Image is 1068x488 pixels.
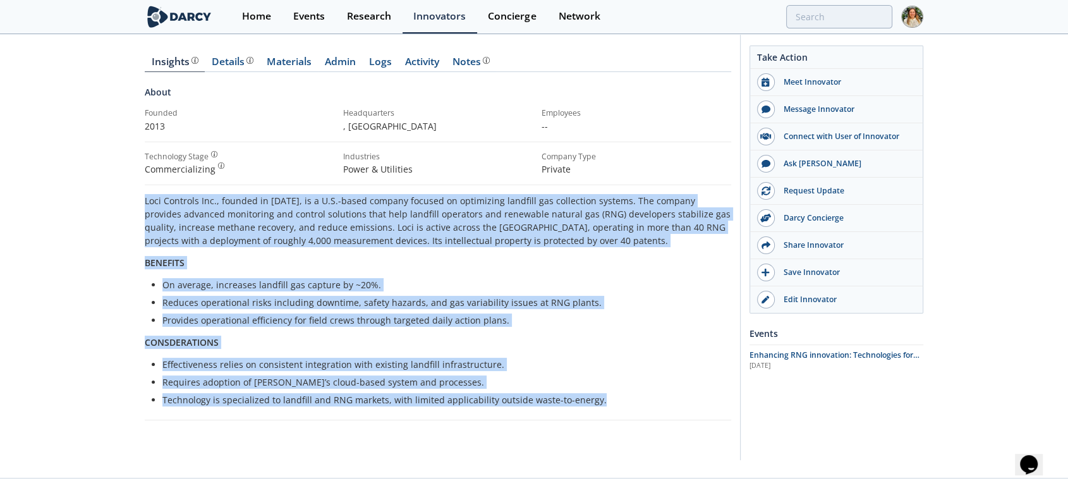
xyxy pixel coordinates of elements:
a: Admin [318,57,362,72]
div: Events [749,322,923,345]
div: Details [212,57,253,67]
div: Innovators [413,11,466,21]
a: Details [205,57,260,72]
p: Provides operational efficiency for field crews through targeted daily action plans. [162,314,722,327]
a: Enhancing RNG innovation: Technologies for Sustainable Energy [DATE] [749,350,923,371]
div: Headquarters [343,107,533,119]
a: Notes [446,57,496,72]
img: information.svg [211,151,218,158]
div: Share Innovator [775,240,916,251]
a: Materials [260,57,318,72]
div: Network [558,11,600,21]
div: Research [347,11,391,21]
div: Founded [145,107,334,119]
div: Commercializing [145,162,334,176]
img: information.svg [483,57,490,64]
a: Edit Innovator [750,286,923,313]
img: Profile [901,6,923,28]
img: logo-wide.svg [145,6,214,28]
div: Darcy Concierge [775,212,916,224]
img: information.svg [191,57,198,64]
strong: CONSDERATIONS [145,336,219,348]
div: Meet Innovator [775,76,916,88]
span: Enhancing RNG innovation: Technologies for Sustainable Energy [749,350,919,372]
div: About [145,85,731,107]
img: information.svg [246,57,253,64]
div: Connect with User of Innovator [775,131,916,142]
p: -- [542,119,731,133]
p: Technology is specialized to landfill and RNG markets, with limited applicability outside waste-t... [162,393,722,406]
div: Employees [542,107,731,119]
div: Save Innovator [775,267,916,278]
input: Advanced Search [786,5,892,28]
strong: BENEFITS [145,257,185,269]
a: Logs [362,57,398,72]
p: Loci Controls Inc., founded in [DATE], is a U.S.-based company focused on optimizing landfill gas... [145,194,731,247]
img: information.svg [218,162,225,169]
p: 2013 [145,119,334,133]
p: On average, increases landfill gas capture by ~20%. [162,278,722,291]
p: Effectiveness relies on consistent integration with existing landfill infrastructure. [162,358,722,371]
p: Reduces operational risks including downtime, safety hazards, and gas variability issues at RNG p... [162,296,722,309]
div: Events [293,11,325,21]
span: Power & Utilities [343,163,413,175]
div: Concierge [488,11,536,21]
a: Insights [145,57,205,72]
div: Technology Stage [145,151,209,162]
div: Ask [PERSON_NAME] [775,158,916,169]
a: Activity [398,57,446,72]
div: Insights [152,57,198,67]
div: Notes [452,57,490,67]
div: [DATE] [749,361,923,371]
iframe: chat widget [1015,437,1055,475]
button: Save Innovator [750,259,923,286]
div: Take Action [750,51,923,69]
div: Home [242,11,271,21]
span: Private [542,163,571,175]
p: , [GEOGRAPHIC_DATA] [343,119,533,133]
div: Company Type [542,151,731,162]
div: Request Update [775,185,916,197]
div: Message Innovator [775,104,916,115]
p: Requires adoption of [PERSON_NAME]’s cloud-based system and processes. [162,375,722,389]
div: Industries [343,151,533,162]
div: Edit Innovator [775,294,916,305]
